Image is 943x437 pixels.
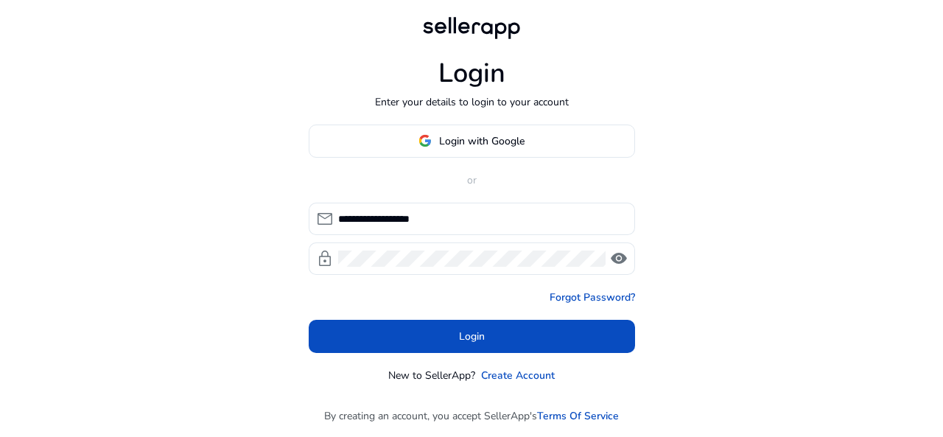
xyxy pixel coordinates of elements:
[309,125,635,158] button: Login with Google
[537,408,619,424] a: Terms Of Service
[550,290,635,305] a: Forgot Password?
[388,368,475,383] p: New to SellerApp?
[610,250,628,268] span: visibility
[316,250,334,268] span: lock
[459,329,485,344] span: Login
[438,57,505,89] h1: Login
[316,210,334,228] span: mail
[309,320,635,353] button: Login
[309,172,635,188] p: or
[375,94,569,110] p: Enter your details to login to your account
[481,368,555,383] a: Create Account
[439,133,525,149] span: Login with Google
[418,134,432,147] img: google-logo.svg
